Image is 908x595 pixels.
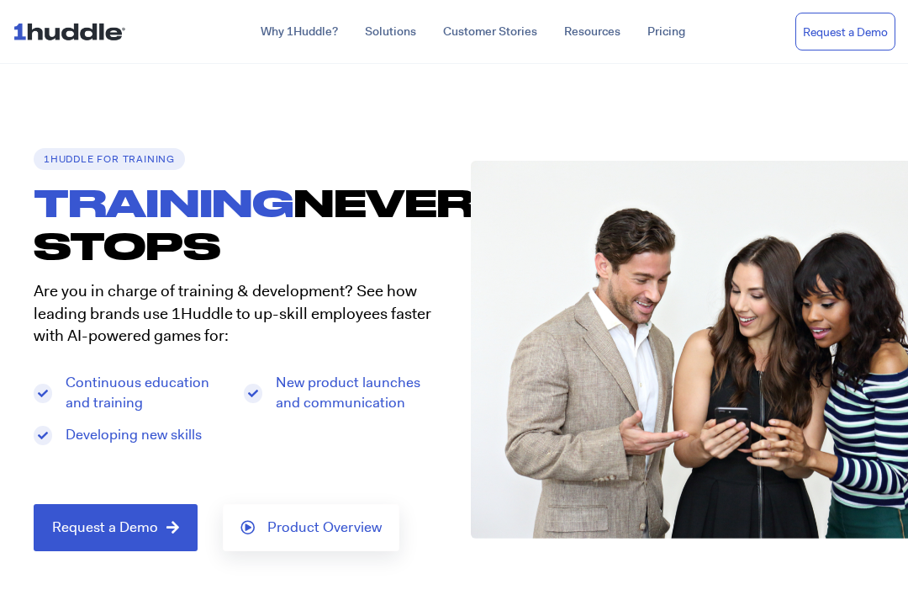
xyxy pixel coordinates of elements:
[34,180,293,224] span: TRAINING
[795,13,895,51] a: Request a Demo
[247,17,351,47] a: Why 1Huddle?
[551,17,634,47] a: Resources
[223,504,399,551] a: Product Overview
[34,504,198,551] a: Request a Demo
[13,15,133,47] img: ...
[61,373,228,413] span: Continuous education and training
[52,520,158,535] span: Request a Demo
[267,520,382,535] span: Product Overview
[351,17,430,47] a: Solutions
[34,181,454,268] h1: NEVER STOPS
[430,17,551,47] a: Customer Stories
[34,148,185,170] h6: 1Huddle for TRAINING
[34,280,437,348] p: Are you in charge of training & development? See how leading brands use 1Huddle to up-skill emplo...
[272,373,438,413] span: New product launches and communication
[634,17,699,47] a: Pricing
[61,425,202,445] span: Developing new skills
